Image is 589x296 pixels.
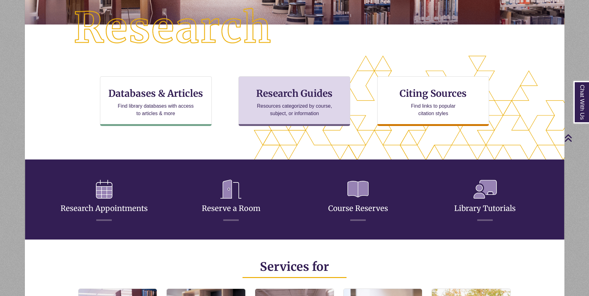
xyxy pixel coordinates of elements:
[328,189,388,213] a: Course Reserves
[254,102,335,117] p: Resources categorized by course, subject, or information
[105,87,206,99] h3: Databases & Articles
[244,87,345,99] h3: Research Guides
[396,87,471,99] h3: Citing Sources
[202,189,261,213] a: Reserve a Room
[61,189,148,213] a: Research Appointments
[260,259,329,274] span: Services for
[454,189,516,213] a: Library Tutorials
[100,76,212,126] a: Databases & Articles Find library databases with access to articles & more
[238,76,350,126] a: Research Guides Resources categorized by course, subject, or information
[403,102,464,117] p: Find links to popular citation styles
[564,134,587,142] a: Back to Top
[115,102,196,117] p: Find library databases with access to articles & more
[377,76,489,126] a: Citing Sources Find links to popular citation styles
